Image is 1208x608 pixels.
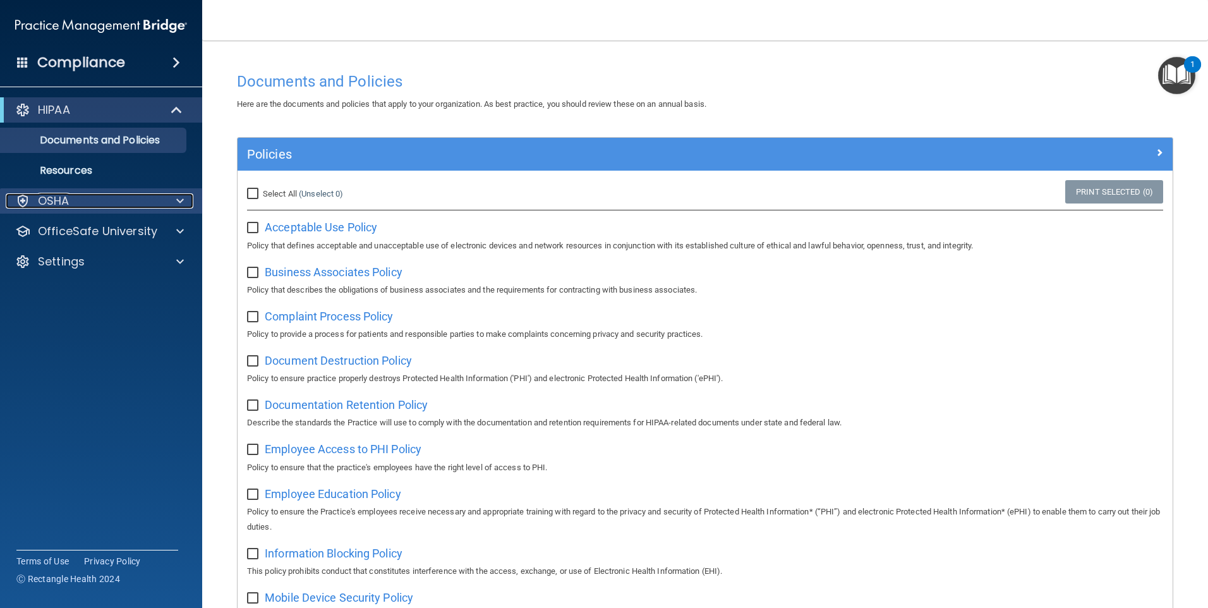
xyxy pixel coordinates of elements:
span: Here are the documents and policies that apply to your organization. As best practice, you should... [237,99,706,109]
p: Policy to provide a process for patients and responsible parties to make complaints concerning pr... [247,327,1163,342]
a: Terms of Use [16,555,69,568]
img: PMB logo [15,13,187,39]
a: (Unselect 0) [299,189,343,198]
input: Select All (Unselect 0) [247,189,262,199]
p: Policy that describes the obligations of business associates and the requirements for contracting... [247,283,1163,298]
p: HIPAA [38,102,70,118]
span: Complaint Process Policy [265,310,393,323]
p: Policy to ensure the Practice's employees receive necessary and appropriate training with regard ... [247,504,1163,535]
a: OSHA [15,193,184,209]
span: Mobile Device Security Policy [265,591,413,604]
p: Policy to ensure practice properly destroys Protected Health Information ('PHI') and electronic P... [247,371,1163,386]
button: Open Resource Center, 1 new notification [1158,57,1195,94]
span: Document Destruction Policy [265,354,412,367]
h5: Policies [247,147,929,161]
p: OfficeSafe University [38,224,157,239]
p: This policy prohibits conduct that constitutes interference with the access, exchange, or use of ... [247,564,1163,579]
p: Describe the standards the Practice will use to comply with the documentation and retention requi... [247,415,1163,430]
p: Policy to ensure that the practice's employees have the right level of access to PHI. [247,460,1163,475]
span: Acceptable Use Policy [265,221,377,234]
span: Employee Education Policy [265,487,401,501]
h4: Compliance [37,54,125,71]
a: Settings [15,254,184,269]
span: Ⓒ Rectangle Health 2024 [16,573,120,585]
p: Policy that defines acceptable and unacceptable use of electronic devices and network resources i... [247,238,1163,253]
span: Employee Access to PHI Policy [265,442,421,456]
span: Business Associates Policy [265,265,402,279]
p: OSHA [38,193,69,209]
span: Information Blocking Policy [265,547,402,560]
p: Settings [38,254,85,269]
a: HIPAA [15,102,183,118]
a: Privacy Policy [84,555,141,568]
a: Policies [247,144,1163,164]
p: Resources [8,164,181,177]
p: Documents and Policies [8,134,181,147]
iframe: Drift Widget Chat Controller [989,518,1193,569]
div: 1 [1190,64,1195,81]
span: Documentation Retention Policy [265,398,428,411]
a: OfficeSafe University [15,224,184,239]
a: Print Selected (0) [1065,180,1163,204]
span: Select All [263,189,297,198]
h4: Documents and Policies [237,73,1173,90]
